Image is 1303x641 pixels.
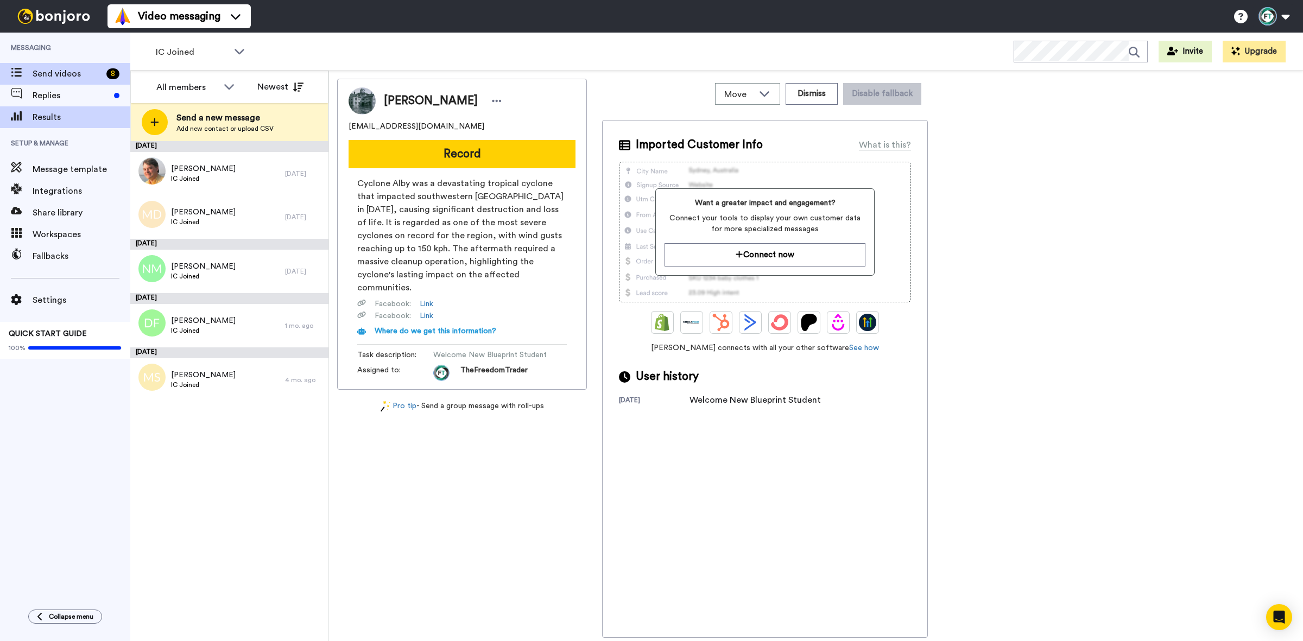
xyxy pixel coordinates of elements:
[683,314,700,331] img: Ontraport
[433,350,547,360] span: Welcome New Blueprint Student
[249,76,312,98] button: Newest
[375,327,496,335] span: Where do we get this information?
[28,610,102,624] button: Collapse menu
[171,174,236,183] span: IC Joined
[381,401,390,412] img: magic-wand.svg
[285,376,323,384] div: 4 mo. ago
[138,255,166,282] img: nm.png
[33,111,130,124] span: Results
[375,310,411,321] span: Facebook :
[171,326,236,335] span: IC Joined
[384,93,478,109] span: [PERSON_NAME]
[33,163,130,176] span: Message template
[636,137,763,153] span: Imported Customer Info
[171,315,236,326] span: [PERSON_NAME]
[433,365,450,381] img: aa511383-47eb-4547-b70f-51257f42bea2-1630295480.jpg
[349,140,575,168] button: Record
[420,310,433,321] a: Link
[460,365,528,381] span: TheFreedomTrader
[138,201,166,228] img: md.png
[138,9,220,24] span: Video messaging
[349,121,484,132] span: [EMAIL_ADDRESS][DOMAIN_NAME]
[33,185,130,198] span: Integrations
[130,293,328,304] div: [DATE]
[1223,41,1286,62] button: Upgrade
[156,46,229,59] span: IC Joined
[665,213,865,234] span: Connect your tools to display your own customer data for more specialized messages
[138,309,166,337] img: df.png
[337,401,587,412] div: - Send a group message with roll-ups
[357,365,433,381] span: Assigned to:
[33,294,130,307] span: Settings
[1266,604,1292,630] div: Open Intercom Messenger
[33,228,130,241] span: Workspaces
[285,213,323,221] div: [DATE]
[690,394,821,407] div: Welcome New Blueprint Student
[171,272,236,281] span: IC Joined
[285,267,323,276] div: [DATE]
[771,314,788,331] img: ConvertKit
[138,157,166,185] img: ea761ca6-606b-4188-af95-5dddf9020a48.jpg
[742,314,759,331] img: ActiveCampaign
[800,314,818,331] img: Patreon
[13,9,94,24] img: bj-logo-header-white.svg
[619,396,690,407] div: [DATE]
[130,141,328,152] div: [DATE]
[843,83,921,105] button: Disable fallback
[9,344,26,352] span: 100%
[171,218,236,226] span: IC Joined
[106,68,119,79] div: 8
[665,198,865,208] span: Want a greater impact and engagement?
[33,250,130,263] span: Fallbacks
[1159,41,1212,62] button: Invite
[9,330,87,338] span: QUICK START GUIDE
[724,88,754,101] span: Move
[114,8,131,25] img: vm-color.svg
[849,344,879,352] a: See how
[171,207,236,218] span: [PERSON_NAME]
[285,169,323,178] div: [DATE]
[171,380,236,389] span: IC Joined
[665,243,865,266] button: Connect now
[171,261,236,272] span: [PERSON_NAME]
[381,401,416,412] a: Pro tip
[619,342,911,353] span: [PERSON_NAME] connects with all your other software
[859,138,911,151] div: What is this?
[285,321,323,330] div: 1 mo. ago
[33,89,110,102] span: Replies
[176,111,274,124] span: Send a new message
[357,350,433,360] span: Task description :
[712,314,730,331] img: Hubspot
[349,87,376,115] img: Image of Alby Flood
[636,369,699,385] span: User history
[786,83,838,105] button: Dismiss
[33,67,102,80] span: Send videos
[176,124,274,133] span: Add new contact or upload CSV
[156,81,218,94] div: All members
[171,163,236,174] span: [PERSON_NAME]
[130,239,328,250] div: [DATE]
[357,177,567,294] span: Cyclone Alby was a devastating tropical cyclone that impacted southwestern [GEOGRAPHIC_DATA] in [...
[375,299,411,309] span: Facebook :
[49,612,93,621] span: Collapse menu
[830,314,847,331] img: Drip
[654,314,671,331] img: Shopify
[33,206,130,219] span: Share library
[130,347,328,358] div: [DATE]
[171,370,236,380] span: [PERSON_NAME]
[138,364,166,391] img: ms.png
[420,299,433,309] a: Link
[859,314,876,331] img: GoHighLevel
